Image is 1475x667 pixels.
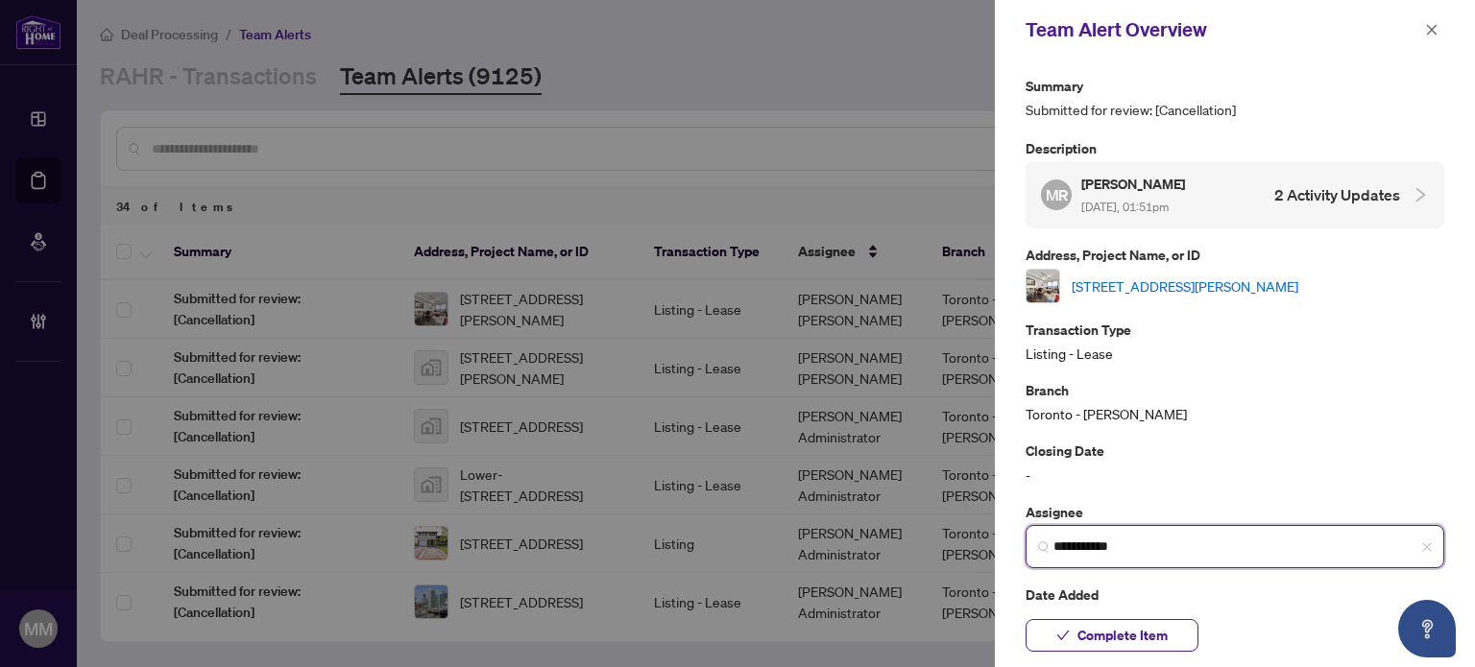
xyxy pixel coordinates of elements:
div: Listing - Lease [1026,319,1444,364]
h5: [PERSON_NAME] [1081,173,1188,195]
div: Toronto - [PERSON_NAME] [1026,379,1444,424]
span: Submitted for review: [Cancellation] [1026,99,1444,121]
p: Summary [1026,75,1444,97]
p: Branch [1026,379,1444,401]
span: collapsed [1412,186,1429,203]
span: MR [1045,183,1068,207]
img: thumbnail-img [1027,270,1059,302]
p: Transaction Type [1026,319,1444,341]
span: close [1425,23,1439,36]
p: Assignee [1026,501,1444,523]
span: close [1421,541,1433,553]
button: Open asap [1398,600,1456,657]
p: Description [1026,137,1444,159]
span: Complete Item [1077,620,1168,651]
p: Date Added [1026,584,1444,606]
img: search_icon [1038,541,1050,553]
span: [DATE], 01:51pm [1081,200,1169,214]
div: - [1026,440,1444,485]
div: Team Alert Overview [1026,15,1419,44]
a: [STREET_ADDRESS][PERSON_NAME] [1072,275,1298,297]
p: Address, Project Name, or ID [1026,244,1444,266]
p: Closing Date [1026,440,1444,462]
div: MR[PERSON_NAME] [DATE], 01:51pm2 Activity Updates [1026,161,1444,228]
button: Complete Item [1026,619,1198,652]
span: check [1056,629,1070,642]
h4: 2 Activity Updates [1274,183,1400,206]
